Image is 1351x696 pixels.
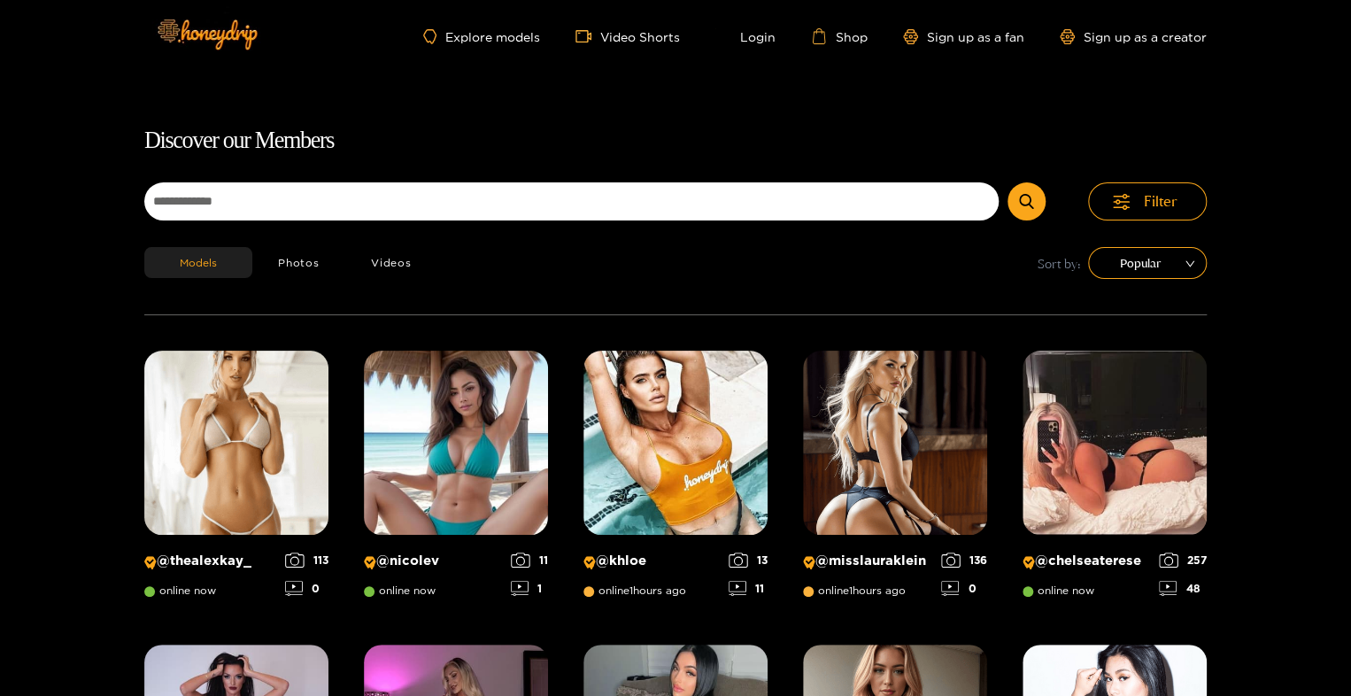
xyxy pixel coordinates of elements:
[1144,191,1177,212] span: Filter
[729,553,768,568] div: 13
[1088,182,1207,220] button: Filter
[285,581,328,596] div: 0
[803,584,906,597] span: online 1 hours ago
[1023,351,1207,609] a: Creator Profile Image: chelseaterese@chelseatereseonline now25748
[144,351,328,535] img: Creator Profile Image: thealexkay_
[583,351,768,609] a: Creator Profile Image: khloe@khloeonline1hours ago1311
[1038,253,1081,274] span: Sort by:
[903,29,1024,44] a: Sign up as a fan
[364,584,436,597] span: online now
[144,351,328,609] a: Creator Profile Image: thealexkay_@thealexkay_online now1130
[364,351,548,535] img: Creator Profile Image: nicolev
[345,247,437,278] button: Videos
[1023,553,1150,569] p: @ chelseaterese
[583,553,720,569] p: @ khloe
[144,553,276,569] p: @ thealexkay_
[1159,553,1207,568] div: 257
[144,122,1207,159] h1: Discover our Members
[285,553,328,568] div: 113
[423,29,540,44] a: Explore models
[364,351,548,609] a: Creator Profile Image: nicolev@nicolevonline now111
[811,28,868,44] a: Shop
[729,581,768,596] div: 11
[1088,247,1207,279] div: sort
[144,247,252,278] button: Models
[803,351,987,609] a: Creator Profile Image: misslauraklein@misslaurakleinonline1hours ago1360
[941,581,987,596] div: 0
[1159,581,1207,596] div: 48
[583,351,768,535] img: Creator Profile Image: khloe
[1023,351,1207,535] img: Creator Profile Image: chelseaterese
[583,584,686,597] span: online 1 hours ago
[803,553,932,569] p: @ misslauraklein
[364,553,502,569] p: @ nicolev
[144,584,216,597] span: online now
[575,28,680,44] a: Video Shorts
[1007,182,1046,220] button: Submit Search
[1023,584,1094,597] span: online now
[941,553,987,568] div: 136
[715,28,776,44] a: Login
[511,581,548,596] div: 1
[252,247,345,278] button: Photos
[511,553,548,568] div: 11
[575,28,600,44] span: video-camera
[803,351,987,535] img: Creator Profile Image: misslauraklein
[1060,29,1207,44] a: Sign up as a creator
[1101,250,1193,276] span: Popular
